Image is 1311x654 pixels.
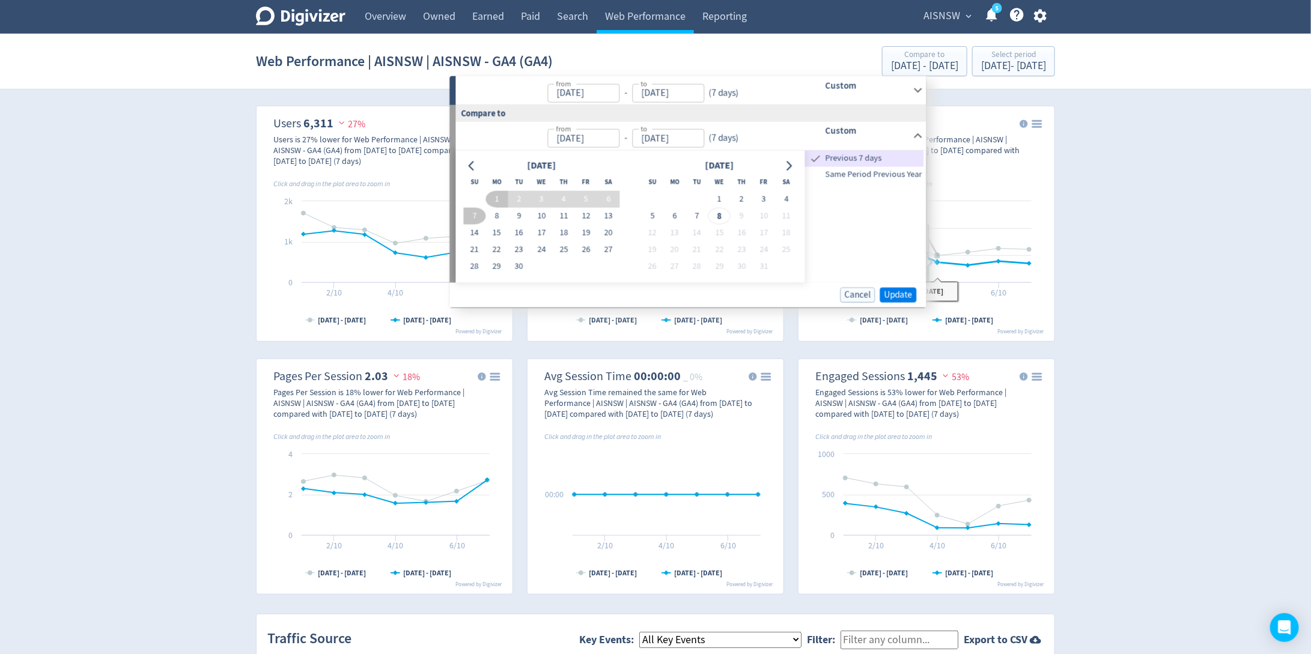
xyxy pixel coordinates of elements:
button: 23 [508,241,530,258]
button: 23 [731,241,753,258]
div: Compare to [450,105,926,121]
button: 22 [485,241,508,258]
text: [DATE] - [DATE] [674,568,722,578]
text: 1000 [818,449,835,459]
button: 25 [553,241,575,258]
text: [DATE] - [DATE] [589,315,637,325]
button: 24 [753,241,775,258]
strong: 00:00:00 [634,368,681,384]
dt: Engaged Sessions [815,369,905,384]
button: 6 [597,191,619,208]
button: 29 [485,258,508,275]
text: 6/10 [991,287,1007,298]
button: Go to next month [780,157,797,174]
button: 13 [663,225,686,241]
button: 5 [575,191,597,208]
button: 27 [597,241,619,258]
span: Previous 7 days [823,152,924,165]
button: 2 [508,191,530,208]
th: Wednesday [708,174,731,191]
button: 1 [485,191,508,208]
text: 00:00 [545,489,564,500]
span: Same Period Previous Year [805,168,924,181]
dt: Pages Per Session [273,369,362,384]
button: 27 [663,258,686,275]
button: 14 [463,225,485,241]
label: from [556,124,571,134]
button: 4 [775,191,797,208]
button: 31 [753,258,775,275]
h1: Web Performance | AISNSW | AISNSW - GA4 (GA4) [256,42,553,80]
text: Powered by Digivizer [455,328,502,335]
th: Friday [753,174,775,191]
button: 19 [641,241,663,258]
text: 1k [284,236,293,247]
button: 15 [708,225,731,241]
button: 20 [597,225,619,241]
button: 30 [508,258,530,275]
text: 4/10 [388,287,404,298]
button: 10 [531,208,553,225]
div: from-to(7 days)Custom [456,76,926,105]
div: [DATE] - [DATE] [891,61,958,71]
svg: Pages Per Session 2.03 18% [261,364,508,589]
text: [DATE] - [DATE] [403,568,451,578]
button: 12 [575,208,597,225]
text: [DATE] - [DATE] [674,315,722,325]
text: 0 [830,530,835,540]
button: 17 [531,225,553,241]
button: 13 [597,208,619,225]
text: 2k [284,196,293,207]
text: 2/10 [326,540,342,551]
th: Friday [575,174,597,191]
div: Select period [981,50,1046,61]
dt: Avg Session Time [544,369,631,384]
text: 2/10 [868,540,884,551]
button: 22 [708,241,731,258]
button: Go to previous month [463,157,481,174]
strong: Export to CSV [964,632,1027,647]
button: 11 [775,208,797,225]
button: 21 [463,241,485,258]
th: Tuesday [686,174,708,191]
text: [DATE] - [DATE] [318,568,366,578]
i: Click and drag in the plot area to zoom in [815,432,932,441]
th: Thursday [553,174,575,191]
button: Cancel [841,287,875,302]
h2: Traffic Source [267,629,357,649]
th: Saturday [775,174,797,191]
svg: Users 6,311 27% [261,111,508,336]
dt: Users [273,116,301,131]
button: 3 [531,191,553,208]
button: 10 [753,208,775,225]
text: Powered by Digivizer [997,581,1044,588]
text: 6/10 [449,540,465,551]
i: Click and drag in the plot area to zoom in [544,432,661,441]
button: Compare to[DATE] - [DATE] [882,46,967,76]
button: 4 [553,191,575,208]
label: to [640,78,647,88]
button: 9 [508,208,530,225]
div: [DATE] [701,158,737,174]
label: Key Events: [579,632,639,647]
button: 28 [463,258,485,275]
div: from-to(7 days)Custom [456,121,926,150]
button: 19 [575,225,597,241]
button: 17 [753,225,775,241]
div: from-to(7 days)Custom [456,150,926,282]
button: 29 [708,258,731,275]
text: 0 [288,530,293,540]
button: 8 [485,208,508,225]
img: negative-performance.svg [391,371,403,380]
text: Powered by Digivizer [997,328,1044,335]
text: 4/10 [659,540,675,551]
button: 14 [686,225,708,241]
button: 28 [686,258,708,275]
th: Monday [485,174,508,191]
span: expand_more [963,11,974,22]
button: 3 [753,191,775,208]
span: AISNSW [923,7,960,26]
text: [DATE] - [DATE] [860,315,908,325]
svg: Avg Session Time 00:00:00 _ 0% [532,364,779,589]
text: Powered by Digivizer [726,328,773,335]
